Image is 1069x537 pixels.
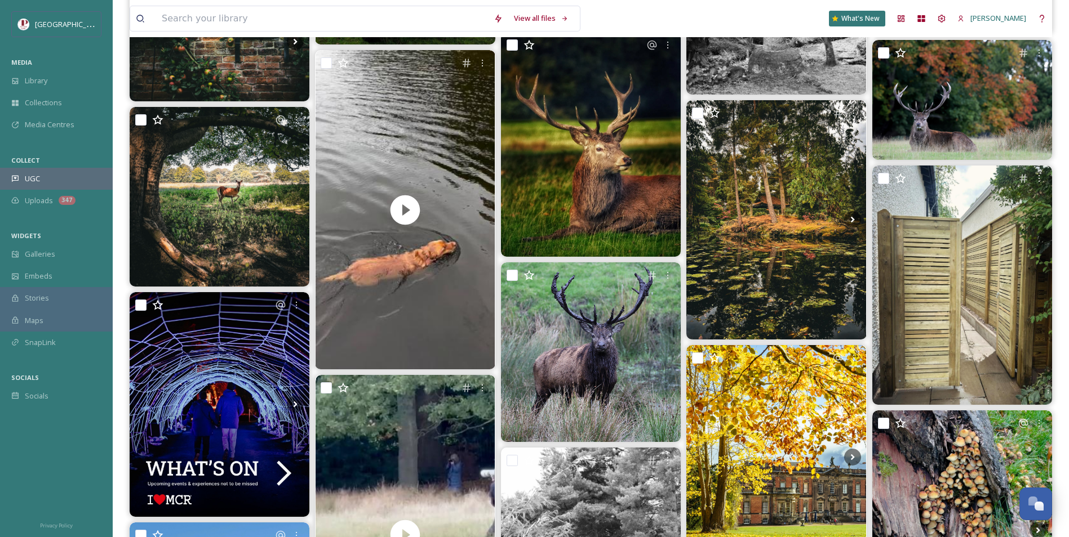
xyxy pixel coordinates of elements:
span: Privacy Policy [40,522,73,529]
span: WIDGETS [11,231,41,240]
span: Galleries [25,249,55,259]
img: It has started off fairly quiet for this years Rut in Cheshire. The warm weather certainly isn't ... [501,262,681,442]
a: What's New [829,11,885,26]
button: Open Chat [1019,487,1052,520]
div: 347 [59,196,76,205]
span: Maps [25,315,43,326]
span: Embeds [25,271,52,281]
a: View all files [508,7,574,29]
span: MEDIA [11,58,32,66]
input: Search your library [156,6,488,31]
a: Privacy Policy [40,518,73,531]
img: A recently completed job using the jacksonsfencing Urban gates and panels 👌🏼 We install all types... [872,165,1052,405]
img: thumbnail [316,50,495,369]
video: Morning swim. #dogwalkerknutsford #morningswim #happydogs #simplepleasures #goodmorning #knutsfor... [316,50,495,369]
span: [GEOGRAPHIC_DATA] [35,19,107,29]
span: Socials [25,391,48,401]
span: COLLECT [11,156,40,164]
img: Even though it is way too mild at the moment. I finally got a Stag to play ball in front of the b... [872,40,1052,160]
img: Check out what Manchester has to offer this Autumn for events and experiences! There's something ... [130,292,309,517]
span: [PERSON_NAME] [970,13,1026,23]
span: SOCIALS [11,373,39,382]
span: Media Centres [25,119,74,130]
span: Stories [25,293,49,303]
span: SnapLink [25,337,56,348]
span: UGC [25,173,40,184]
img: Tatton Park. Knutsford. Could happily spend hours walking around the gardens at Tatton Park! ⛩️🌳🍃... [686,100,866,339]
img: Revisiting some edits from tattonpark 🍁🍂 #photographer #photography #wildlifephotographer #nation... [130,107,309,287]
a: [PERSON_NAME] [952,7,1032,29]
span: Library [25,75,47,86]
img: download%20(5).png [18,19,29,30]
span: Collections [25,97,62,108]
span: Uploads [25,195,53,206]
img: 'Feeling Good'.... #stag #reddeer #deers #deerphotography #nature #wildlife #wildlifephotography ... [501,32,681,256]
